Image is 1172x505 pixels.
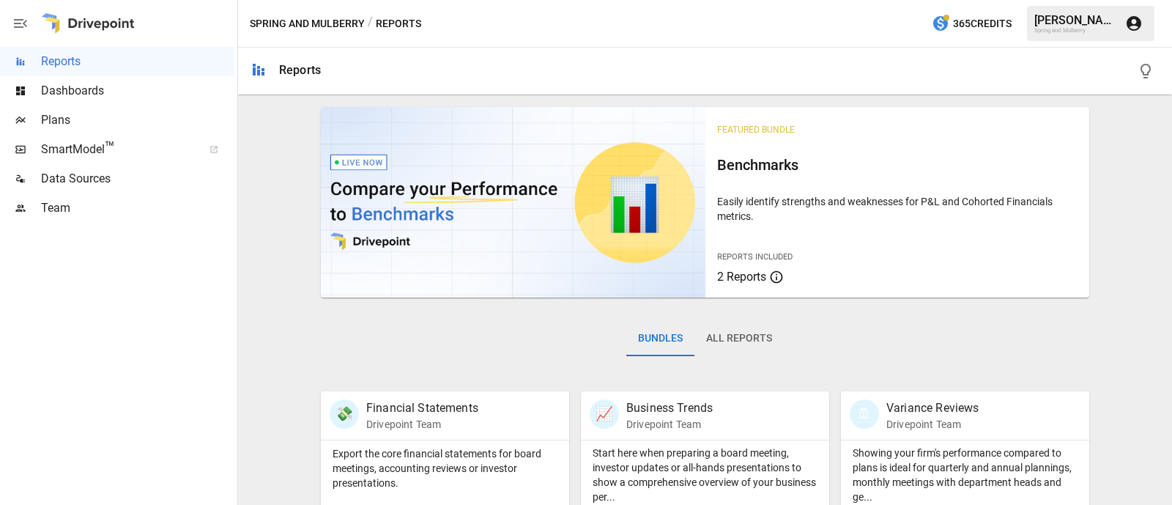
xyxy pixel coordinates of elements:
p: Business Trends [626,399,713,417]
p: Showing your firm's performance compared to plans is ideal for quarterly and annual plannings, mo... [853,446,1078,504]
img: video thumbnail [321,107,705,298]
div: [PERSON_NAME] [1034,13,1116,27]
p: Export the core financial statements for board meetings, accounting reviews or investor presentat... [333,446,557,490]
span: Featured Bundle [717,125,795,135]
span: SmartModel [41,141,193,158]
div: 🗓 [850,399,879,429]
p: Easily identify strengths and weaknesses for P&L and Cohorted Financials metrics. [717,194,1078,224]
p: Drivepoint Team [626,417,713,432]
button: Bundles [626,321,694,356]
button: 365Credits [926,10,1017,37]
span: Reports Included [717,252,793,262]
span: 2 Reports [717,270,766,284]
span: Plans [41,111,234,129]
div: Spring and Mulberry [1034,27,1116,34]
div: Reports [279,63,321,77]
p: Financial Statements [366,399,478,417]
div: 💸 [330,399,359,429]
span: Team [41,199,234,217]
button: Spring and Mulberry [250,15,365,33]
p: Variance Reviews [886,399,979,417]
p: Start here when preparing a board meeting, investor updates or all-hands presentations to show a ... [593,446,817,504]
button: All Reports [694,321,784,356]
div: / [368,15,373,33]
p: Drivepoint Team [886,417,979,432]
span: 365 Credits [953,15,1012,33]
div: 📈 [590,399,619,429]
span: Reports [41,53,234,70]
span: ™ [105,139,115,157]
h6: Benchmarks [717,153,1078,177]
span: Dashboards [41,82,234,100]
p: Drivepoint Team [366,417,478,432]
span: Data Sources [41,170,234,188]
